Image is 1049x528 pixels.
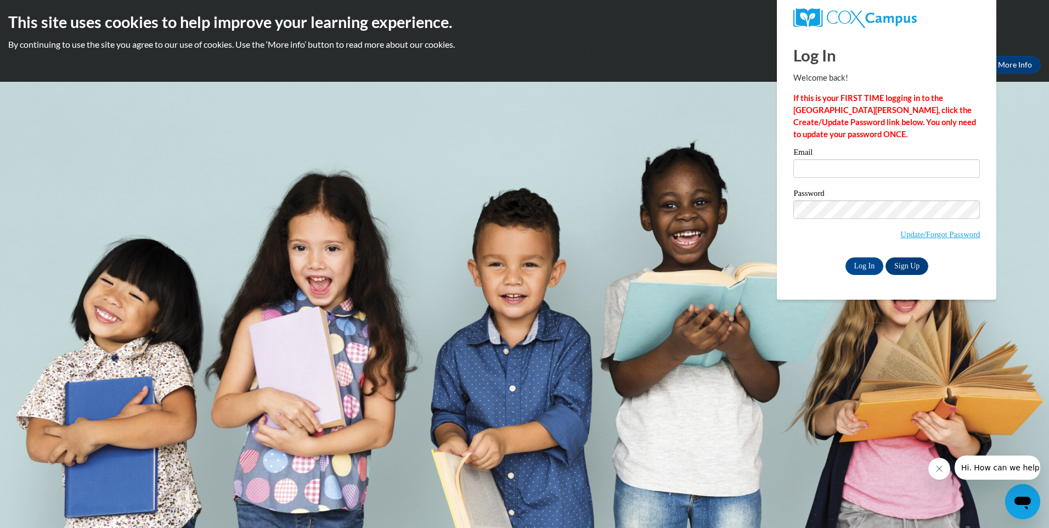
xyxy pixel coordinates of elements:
a: More Info [989,56,1041,74]
label: Password [793,189,980,200]
strong: If this is your FIRST TIME logging in to the [GEOGRAPHIC_DATA][PERSON_NAME], click the Create/Upd... [793,93,976,139]
iframe: Button to launch messaging window [1005,484,1040,519]
iframe: Message from company [955,456,1040,480]
p: By continuing to use the site you agree to our use of cookies. Use the ‘More info’ button to read... [8,38,1041,50]
iframe: Close message [928,458,950,480]
img: COX Campus [793,8,916,28]
a: Update/Forgot Password [900,230,980,239]
a: Sign Up [886,257,928,275]
label: Email [793,148,980,159]
a: COX Campus [793,8,980,28]
h2: This site uses cookies to help improve your learning experience. [8,11,1041,33]
p: Welcome back! [793,72,980,84]
input: Log In [845,257,884,275]
h1: Log In [793,44,980,66]
span: Hi. How can we help? [7,8,89,16]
